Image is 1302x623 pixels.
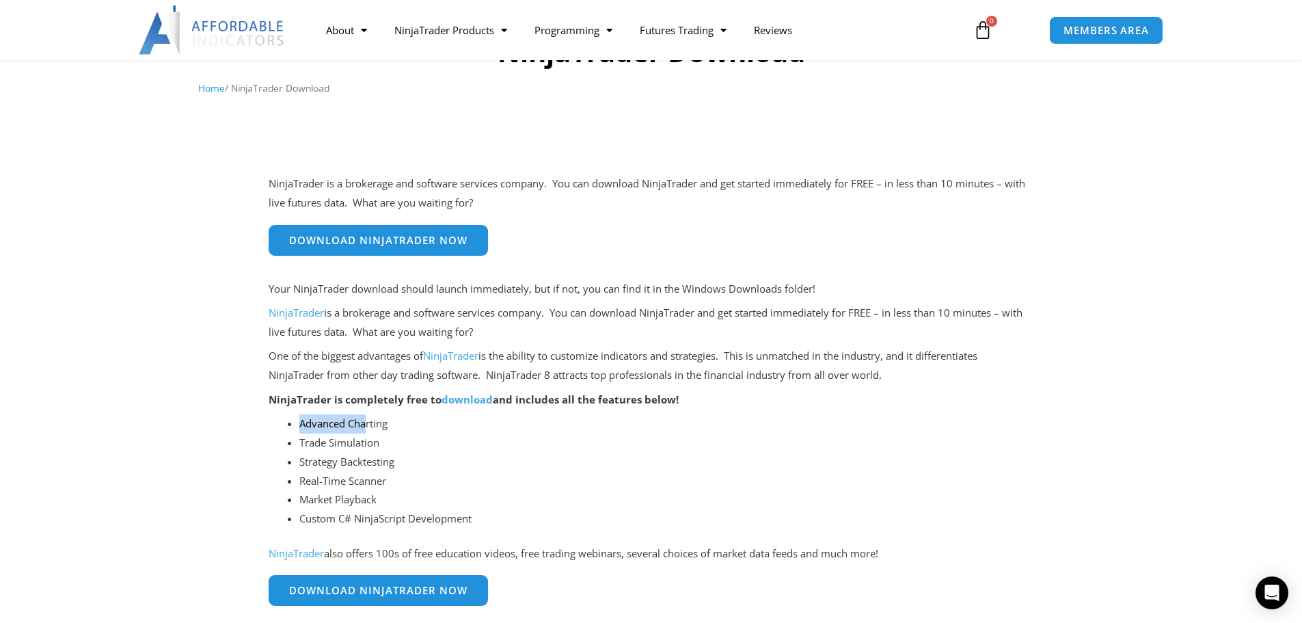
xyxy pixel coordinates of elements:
[423,349,478,362] a: NinjaTrader
[198,79,1104,97] nav: Breadcrumb
[269,544,1034,564] p: also offers 100s of free education videos, free trading webinars, several choices of market data ...
[269,575,488,606] a: Download NinjaTrader Now
[299,509,1034,529] li: Custom C# NinjaScript Development
[289,235,467,246] span: Download NinjaTrader Now
[269,347,1034,385] p: One of the biggest advantages of is the ability to customize indicators and strategies. This is u...
[269,546,324,560] a: NinjaTrader
[139,5,286,55] img: LogoAI | Affordable Indicators – NinjaTrader
[312,14,381,46] a: About
[953,10,1013,50] a: 0
[986,16,997,27] span: 0
[740,14,806,46] a: Reviews
[269,304,1034,342] p: is a brokerage and software services company. You can download NinjaTrader and get started immedi...
[198,81,225,94] a: Home
[521,14,626,46] a: Programming
[299,453,1034,472] li: Strategy Backtesting
[269,280,1034,299] p: Your NinjaTrader download should launch immediately, but if not, you can find it in the Windows D...
[312,14,958,46] nav: Menu
[299,490,1034,509] li: Market Playback
[289,585,467,596] span: Download NinjaTrader Now
[1049,16,1163,44] a: MEMBERS AREA
[442,393,493,406] a: download
[299,414,1034,434] li: Advanced Charting
[299,434,1034,453] li: Trade Simulation
[626,14,740,46] a: Futures Trading
[269,174,1034,213] p: NinjaTrader is a brokerage and software services company. You can download NinjaTrader and get st...
[269,225,488,256] a: Download NinjaTrader Now
[1256,576,1288,609] div: Open Intercom Messenger
[269,306,324,319] a: NinjaTrader
[381,14,521,46] a: NinjaTrader Products
[269,393,679,406] strong: NinjaTrader is completely free to and includes all the features below!
[299,472,1034,491] li: Real-Time Scanner
[1063,25,1149,36] span: MEMBERS AREA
